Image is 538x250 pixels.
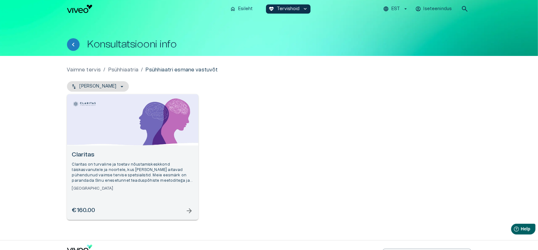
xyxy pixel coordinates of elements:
[141,66,143,74] p: /
[414,4,454,14] button: Iseteenindus
[459,3,471,15] button: open search modal
[80,83,117,90] p: [PERSON_NAME]
[391,6,400,12] p: EST
[67,66,101,74] a: Vaimne tervis
[67,5,225,13] a: Navigate to homepage
[67,5,92,13] img: Viveo logo
[67,38,80,51] button: Tagasi
[87,39,177,50] h1: Konsultatsiooni info
[269,6,274,12] span: ecg_heart
[227,4,256,14] button: homeEsileht
[266,4,311,14] button: ecg_heartTervishoidkeyboard_arrow_down
[461,5,469,13] span: search
[72,186,193,191] h6: [GEOGRAPHIC_DATA]
[230,6,236,12] span: home
[72,162,193,184] p: Claritas on turvaline ja toetav nõustamiskeskkond täiskasvanutele ja noortele, kus [PERSON_NAME] ...
[238,6,253,12] p: Esileht
[72,151,193,159] h6: Claritas
[489,221,538,239] iframe: Help widget launcher
[108,66,139,74] a: Psühhiaatria
[67,81,129,92] button: [PERSON_NAME]
[382,4,409,14] button: EST
[67,94,198,220] a: Open selected supplier available booking dates
[302,6,308,12] span: keyboard_arrow_down
[72,99,97,109] img: Claritas logo
[103,66,105,74] p: /
[146,66,218,74] p: Psühhiaatri esmane vastuvõt
[424,6,452,12] p: Iseteenindus
[72,206,95,215] h6: €160.00
[277,6,300,12] p: Tervishoid
[186,207,193,215] span: arrow_forward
